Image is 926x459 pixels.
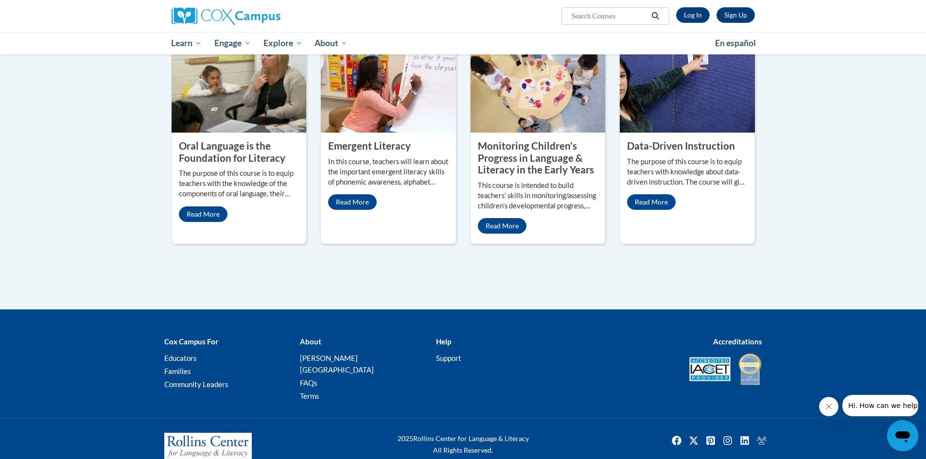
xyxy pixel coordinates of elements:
a: Twitter [686,433,701,448]
a: Read More [328,194,377,210]
p: The purpose of this course is to equip teachers with the knowledge of the components of oral lang... [179,169,299,199]
a: Facebook Group [754,433,769,448]
span: Hi. How can we help? [6,7,79,15]
b: Help [436,337,451,346]
b: About [300,337,321,346]
img: Pinterest icon [703,433,718,448]
img: Monitoring Children’s Progress in Language & Literacy in the Early Years [471,35,606,133]
span: 2025 [398,434,413,442]
property: Oral Language is the Foundation for Literacy [179,140,285,164]
iframe: Message from company [842,395,918,416]
button: Search [648,10,663,22]
div: Rollins Center for Language & Literacy All Rights Reserved. [361,433,565,456]
a: Read More [179,206,227,222]
a: Linkedin [737,433,752,448]
img: Oral Language is the Foundation for Literacy [172,35,307,133]
div: Main menu [157,32,769,54]
a: Log In [676,7,710,23]
a: Educators [164,354,197,362]
p: The purpose of this course is to equip teachers with knowledge about data-driven instruction. The... [627,157,748,187]
img: Twitter icon [686,433,701,448]
iframe: Button to launch messaging window [887,420,918,451]
img: Facebook group icon [754,433,769,448]
img: IDA® Accredited [738,352,762,386]
p: This course is intended to build teachers’ skills in monitoring/assessing children’s developmenta... [478,181,598,211]
a: Terms [300,391,319,400]
img: Facebook icon [669,433,684,448]
a: Families [164,367,191,375]
a: En español [709,33,762,53]
a: Facebook [669,433,684,448]
a: Register [716,7,755,23]
img: Instagram icon [720,433,735,448]
a: Engage [208,32,257,54]
img: Accredited IACET® Provider [689,357,731,381]
a: About [308,32,354,54]
a: Read More [627,194,676,210]
a: Pinterest [703,433,718,448]
img: Data-Driven Instruction [620,35,755,133]
a: Support [436,354,461,362]
span: Engage [214,37,251,49]
property: Monitoring Children’s Progress in Language & Literacy in the Early Years [478,140,594,175]
a: FAQs [300,378,317,387]
iframe: Close message [819,397,839,416]
a: Explore [257,32,309,54]
b: Cox Campus For [164,337,218,346]
a: [PERSON_NAME][GEOGRAPHIC_DATA] [300,354,374,374]
a: Cox Campus [172,7,356,25]
p: In this course, teachers will learn about the important emergent literacy skills of phonemic awar... [328,157,449,187]
span: Explore [263,37,302,49]
a: Read More [478,218,526,234]
a: Community Leaders [164,380,228,389]
span: Learn [171,37,202,49]
input: Search Courses [570,10,648,22]
property: Emergent Literacy [328,140,411,152]
a: Learn [165,32,209,54]
a: Instagram [720,433,735,448]
b: Accreditations [713,337,762,346]
img: Emergent Literacy [321,35,456,133]
span: En español [715,38,756,48]
img: LinkedIn icon [737,433,752,448]
span: About [314,37,348,49]
img: Cox Campus [172,7,280,25]
property: Data-Driven Instruction [627,140,735,152]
